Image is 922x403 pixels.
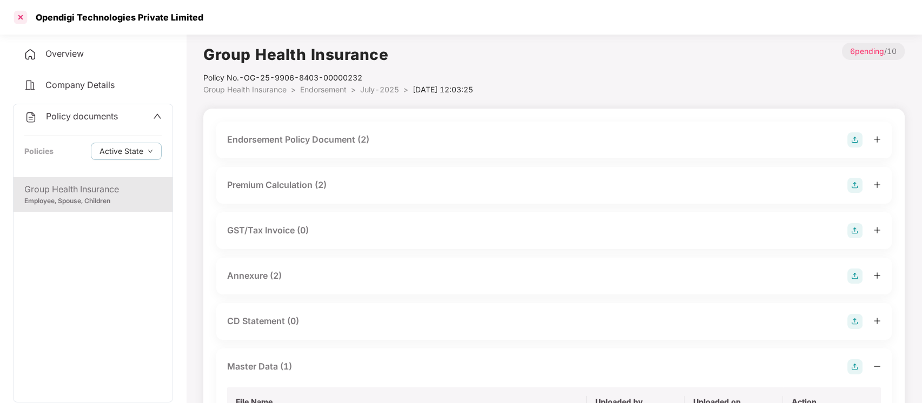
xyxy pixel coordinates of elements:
span: plus [873,136,881,143]
span: down [148,149,153,155]
img: svg+xml;base64,PHN2ZyB4bWxucz0iaHR0cDovL3d3dy53My5vcmcvMjAwMC9zdmciIHdpZHRoPSIyOCIgaGVpZ2h0PSIyOC... [847,223,863,238]
img: svg+xml;base64,PHN2ZyB4bWxucz0iaHR0cDovL3d3dy53My5vcmcvMjAwMC9zdmciIHdpZHRoPSIyNCIgaGVpZ2h0PSIyNC... [24,48,37,61]
div: Annexure (2) [227,269,282,283]
div: CD Statement (0) [227,314,299,328]
span: July-2025 [360,85,399,94]
span: Group Health Insurance [203,85,287,94]
span: plus [873,272,881,279]
span: > [403,85,408,94]
div: Master Data (1) [227,360,292,373]
div: Policies [24,145,54,157]
span: plus [873,317,881,325]
span: Company Details [45,79,115,90]
button: Active Statedown [91,143,162,160]
span: Active State [100,145,143,157]
span: Endorsement [300,85,347,94]
div: Endorsement Policy Document (2) [227,133,369,146]
span: 6 pending [850,46,884,56]
img: svg+xml;base64,PHN2ZyB4bWxucz0iaHR0cDovL3d3dy53My5vcmcvMjAwMC9zdmciIHdpZHRoPSIyOCIgaGVpZ2h0PSIyOC... [847,178,863,193]
img: svg+xml;base64,PHN2ZyB4bWxucz0iaHR0cDovL3d3dy53My5vcmcvMjAwMC9zdmciIHdpZHRoPSIyOCIgaGVpZ2h0PSIyOC... [847,359,863,374]
h1: Group Health Insurance [203,43,473,66]
span: minus [873,362,881,370]
span: plus [873,181,881,189]
span: [DATE] 12:03:25 [413,85,473,94]
div: Opendigi Technologies Private Limited [29,12,203,23]
div: Premium Calculation (2) [227,178,327,192]
div: Employee, Spouse, Children [24,196,162,206]
div: Policy No.- OG-25-9906-8403-00000232 [203,72,473,84]
p: / 10 [842,43,905,60]
div: Group Health Insurance [24,183,162,196]
img: svg+xml;base64,PHN2ZyB4bWxucz0iaHR0cDovL3d3dy53My5vcmcvMjAwMC9zdmciIHdpZHRoPSIyOCIgaGVpZ2h0PSIyOC... [847,268,863,284]
img: svg+xml;base64,PHN2ZyB4bWxucz0iaHR0cDovL3d3dy53My5vcmcvMjAwMC9zdmciIHdpZHRoPSIyOCIgaGVpZ2h0PSIyOC... [847,132,863,147]
img: svg+xml;base64,PHN2ZyB4bWxucz0iaHR0cDovL3d3dy53My5vcmcvMjAwMC9zdmciIHdpZHRoPSIyNCIgaGVpZ2h0PSIyNC... [24,111,37,124]
div: GST/Tax Invoice (0) [227,224,309,237]
span: plus [873,226,881,234]
img: svg+xml;base64,PHN2ZyB4bWxucz0iaHR0cDovL3d3dy53My5vcmcvMjAwMC9zdmciIHdpZHRoPSIyNCIgaGVpZ2h0PSIyNC... [24,79,37,92]
img: svg+xml;base64,PHN2ZyB4bWxucz0iaHR0cDovL3d3dy53My5vcmcvMjAwMC9zdmciIHdpZHRoPSIyOCIgaGVpZ2h0PSIyOC... [847,314,863,329]
span: Overview [45,48,84,59]
span: Policy documents [46,111,118,122]
span: > [291,85,296,94]
span: up [153,112,162,120]
span: > [351,85,356,94]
